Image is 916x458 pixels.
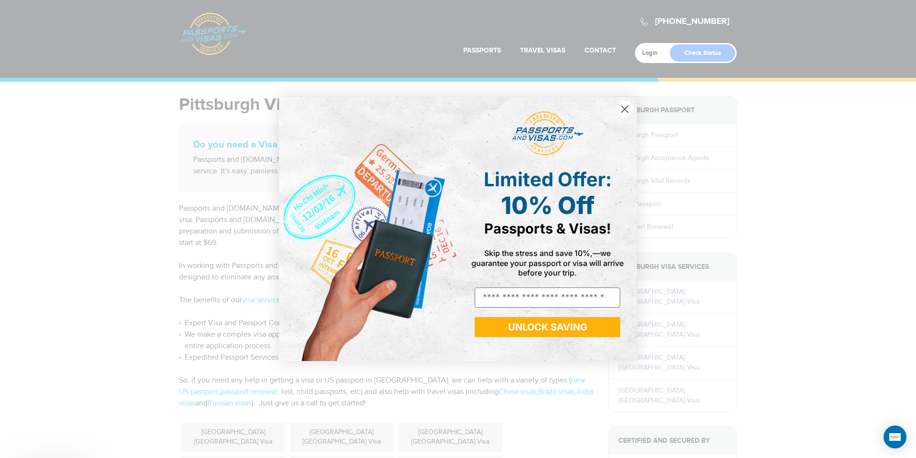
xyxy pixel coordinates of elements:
div: Open Intercom Messenger [884,426,906,448]
img: passports and visas [512,111,583,156]
button: Close dialog [616,101,633,117]
button: UNLOCK SAVING [475,317,620,337]
img: de9cda0d-0715-46ca-9a25-073762a91ba7.png [279,97,458,361]
span: Limited Offer: [484,168,612,191]
span: Passports & Visas! [484,220,611,237]
span: 10% Off [501,191,594,220]
span: Skip the stress and save 10%,—we guarantee your passport or visa will arrive before your trip. [471,248,624,277]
